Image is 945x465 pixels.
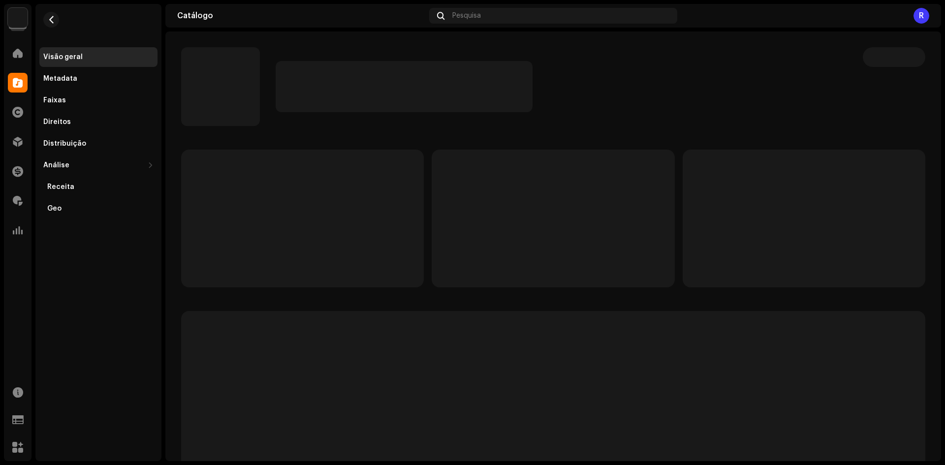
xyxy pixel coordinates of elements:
re-m-nav-item: Direitos [39,112,157,132]
re-m-nav-item: Receita [39,177,157,197]
re-m-nav-item: Faixas [39,91,157,110]
div: Metadata [43,75,77,83]
div: Distribuição [43,140,86,148]
div: Geo [47,205,62,213]
re-m-nav-item: Geo [39,199,157,218]
span: Pesquisa [452,12,481,20]
re-m-nav-item: Metadata [39,69,157,89]
re-m-nav-item: Distribuição [39,134,157,154]
div: Visão geral [43,53,83,61]
div: Análise [43,161,69,169]
img: 70c0b94c-19e5-4c8c-a028-e13e35533bab [8,8,28,28]
re-m-nav-item: Visão geral [39,47,157,67]
div: Receita [47,183,74,191]
re-m-nav-dropdown: Análise [39,155,157,218]
div: Faixas [43,96,66,104]
div: R [913,8,929,24]
div: Catálogo [177,12,425,20]
div: Direitos [43,118,71,126]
